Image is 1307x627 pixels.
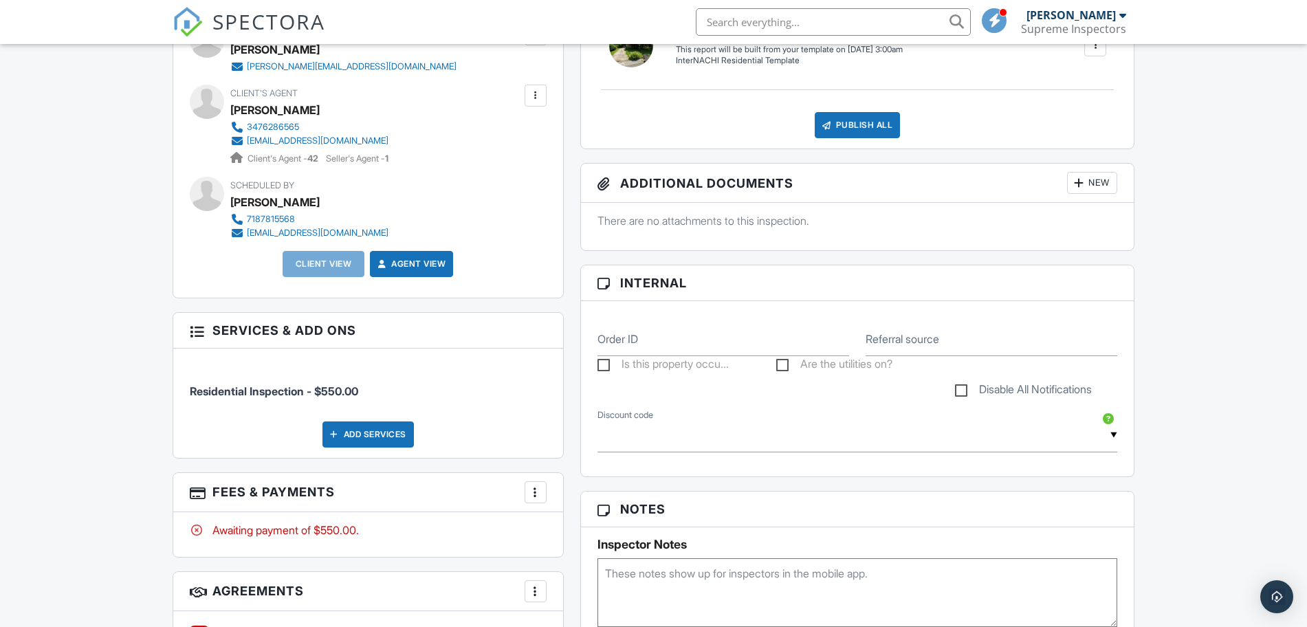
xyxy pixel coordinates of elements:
span: Seller's Agent - [326,153,388,164]
span: Scheduled By [230,180,294,190]
span: Residential Inspection - $550.00 [190,384,358,398]
div: InterNACHI Residential Template [676,55,903,67]
h3: Notes [581,492,1134,527]
strong: 1 [385,153,388,164]
div: New [1067,172,1117,194]
a: 3476286565 [230,120,388,134]
label: Referral source [866,331,939,346]
div: 3476286565 [247,122,299,133]
div: Publish All [815,112,901,138]
a: [PERSON_NAME] [230,100,320,120]
div: [PERSON_NAME] [230,192,320,212]
a: 7187815568 [230,212,388,226]
a: SPECTORA [173,19,325,47]
a: Agent View [375,257,446,271]
h3: Fees & Payments [173,473,563,512]
div: [EMAIL_ADDRESS][DOMAIN_NAME] [247,135,388,146]
strong: 42 [307,153,318,164]
div: Supreme Inspectors [1021,22,1126,36]
span: Client's Agent - [248,153,320,164]
div: [PERSON_NAME] [1026,8,1116,22]
div: 7187815568 [247,214,295,225]
p: There are no attachments to this inspection. [597,213,1118,228]
a: [EMAIL_ADDRESS][DOMAIN_NAME] [230,226,388,240]
a: [PERSON_NAME][EMAIL_ADDRESS][DOMAIN_NAME] [230,60,457,74]
img: The Best Home Inspection Software - Spectora [173,7,203,37]
li: Service: Residential Inspection [190,359,547,410]
h3: Internal [581,265,1134,301]
div: This report will be built from your template on [DATE] 3:00am [676,44,903,55]
h3: Agreements [173,572,563,611]
label: Order ID [597,331,638,346]
div: Add Services [322,421,414,448]
div: Open Intercom Messenger [1260,580,1293,613]
span: Client's Agent [230,88,298,98]
a: [EMAIL_ADDRESS][DOMAIN_NAME] [230,134,388,148]
div: Awaiting payment of $550.00. [190,522,547,538]
label: Discount code [597,409,653,421]
input: Search everything... [696,8,971,36]
label: Are the utilities on? [776,357,892,375]
div: [EMAIL_ADDRESS][DOMAIN_NAME] [247,228,388,239]
label: Is this property occupied? [597,357,729,375]
h5: Inspector Notes [597,538,1118,551]
h3: Services & Add ons [173,313,563,349]
div: [PERSON_NAME][EMAIL_ADDRESS][DOMAIN_NAME] [247,61,457,72]
span: SPECTORA [212,7,325,36]
label: Disable All Notifications [955,383,1092,400]
h3: Additional Documents [581,164,1134,203]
